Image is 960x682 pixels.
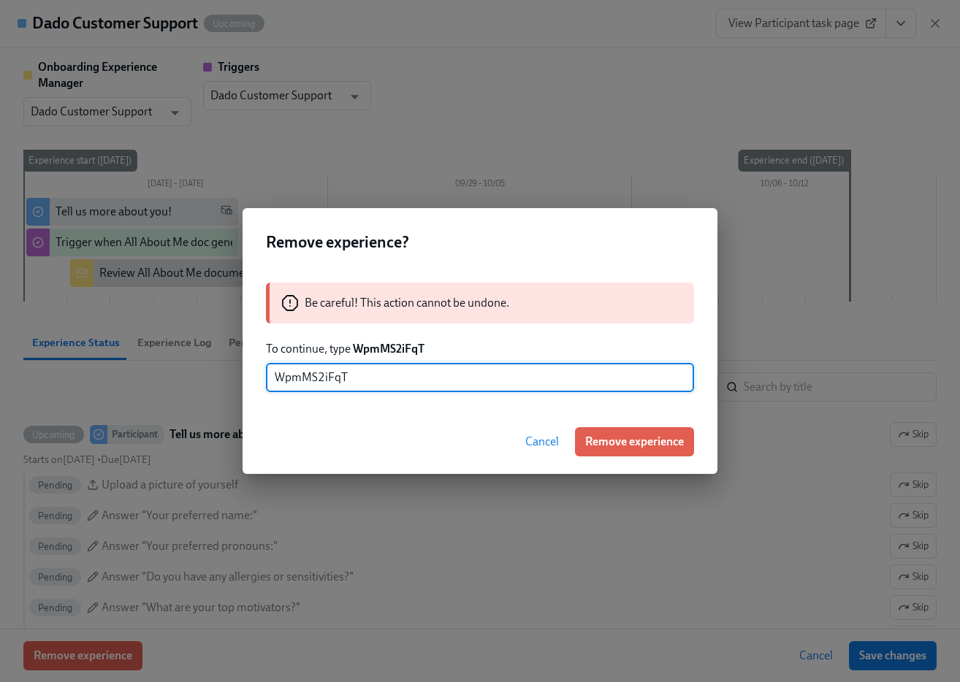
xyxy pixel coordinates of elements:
span: Remove experience [585,434,684,449]
p: To continue, type [266,341,694,357]
p: Be careful! This action cannot be undone. [305,295,509,311]
span: Cancel [525,434,559,449]
h2: Remove experience? [266,231,694,253]
button: Remove experience [575,427,694,456]
button: Cancel [515,427,569,456]
strong: WpmMS2iFqT [353,342,424,356]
